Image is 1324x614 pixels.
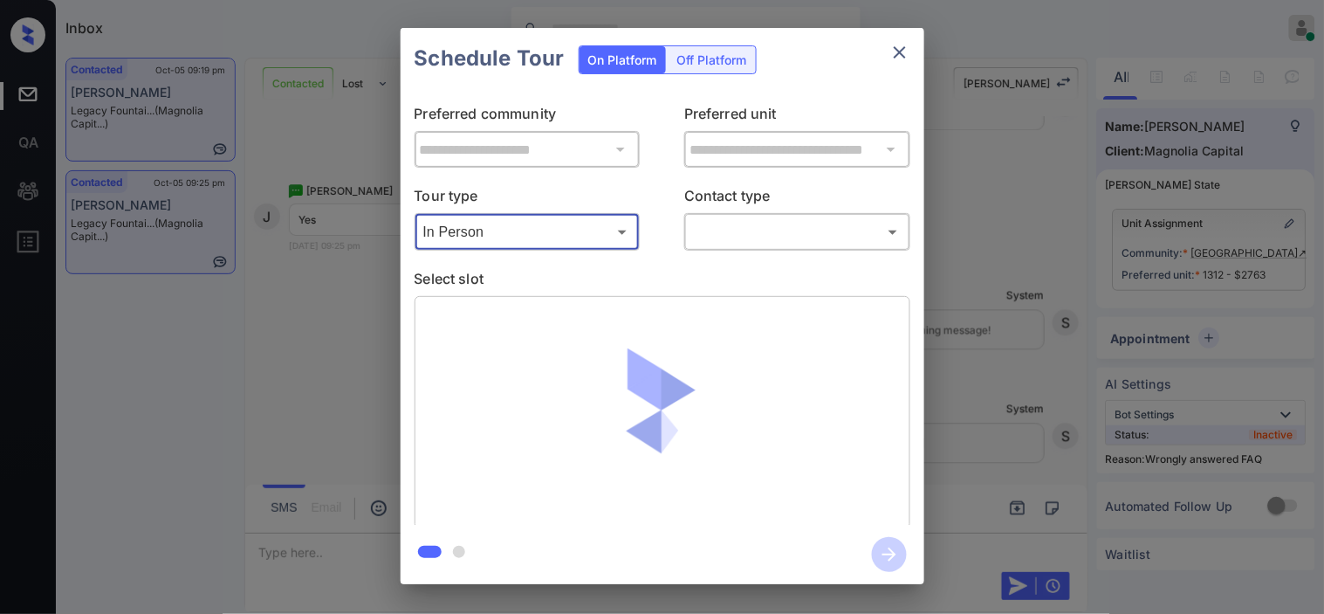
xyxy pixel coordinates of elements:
img: loaderv1.7921fd1ed0a854f04152.gif [559,310,765,515]
p: Contact type [684,185,910,213]
p: Preferred community [415,103,641,131]
button: btn-next [861,532,917,577]
p: Tour type [415,185,641,213]
p: Select slot [415,268,910,296]
div: On Platform [580,46,666,73]
div: Off Platform [669,46,756,73]
button: close [882,35,917,70]
div: In Person [419,217,636,246]
p: Preferred unit [684,103,910,131]
h2: Schedule Tour [401,28,579,89]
